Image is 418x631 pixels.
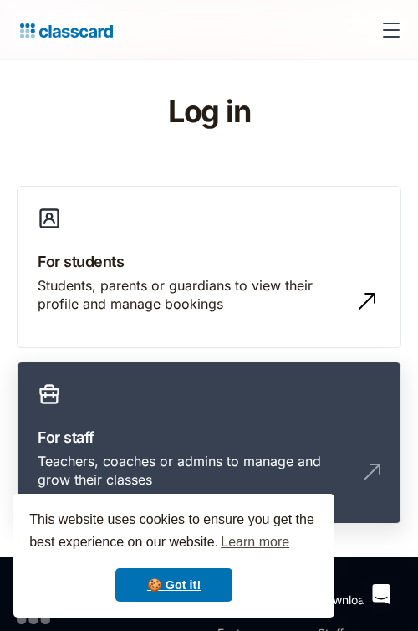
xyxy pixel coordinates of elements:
div: menu [371,10,405,50]
div: Teachers, coaches or admins to manage and grow their classes [38,452,347,490]
a: For staffTeachers, coaches or admins to manage and grow their classes [17,362,401,524]
div: Open Intercom Messenger [361,574,401,614]
a: home [13,18,113,42]
h2: Download [318,591,386,608]
h1: Log in [17,94,401,129]
div: Students, parents or guardians to view their profile and manage bookings [38,276,347,314]
h3: For students [38,250,380,273]
a: For studentsStudents, parents or guardians to view their profile and manage bookings [17,186,401,348]
a: learn more about cookies [218,530,292,555]
a: dismiss cookie message [115,568,232,602]
span: This website uses cookies to ensure you get the best experience on our website. [29,510,319,555]
div: cookieconsent [13,494,334,618]
h3: For staff [38,426,380,449]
